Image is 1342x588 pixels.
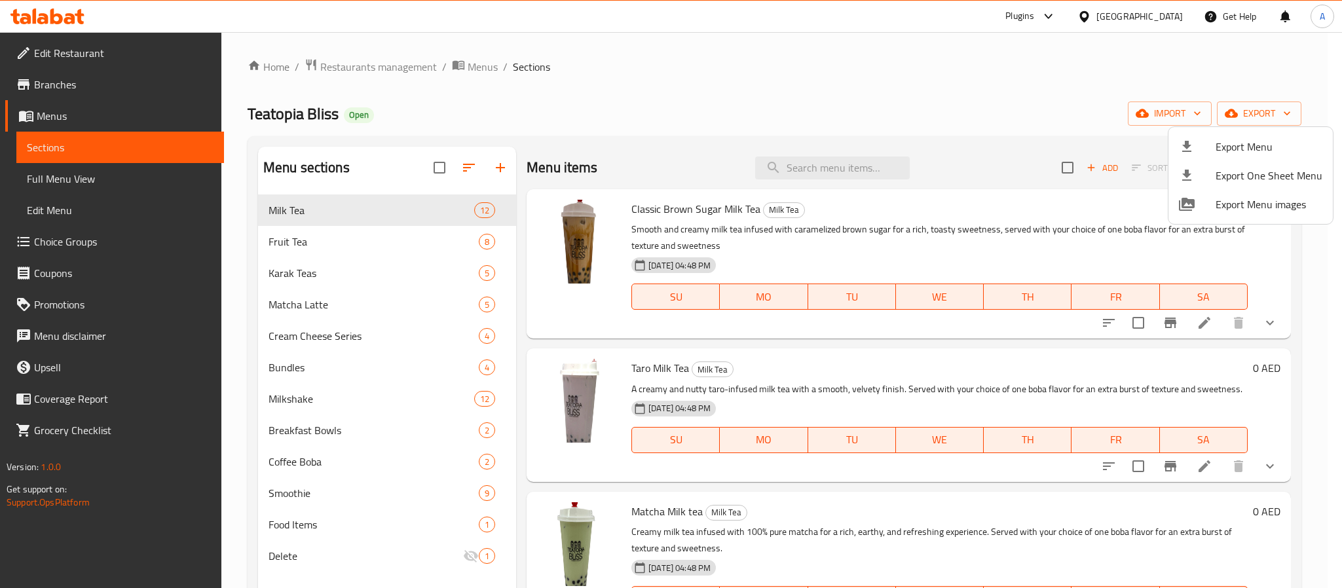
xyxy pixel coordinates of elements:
[1216,139,1322,155] span: Export Menu
[1168,161,1333,190] li: Export one sheet menu items
[1216,168,1322,183] span: Export One Sheet Menu
[1168,132,1333,161] li: Export menu items
[1168,190,1333,219] li: Export Menu images
[1216,196,1322,212] span: Export Menu images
